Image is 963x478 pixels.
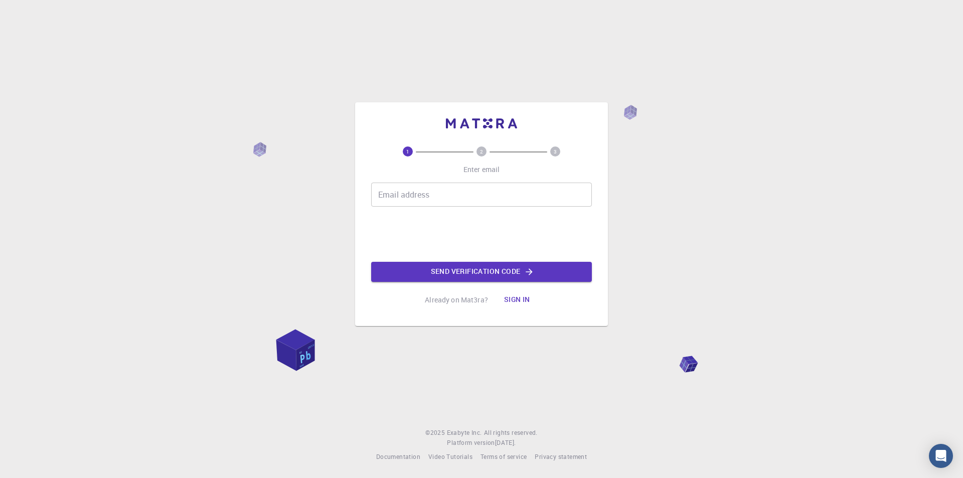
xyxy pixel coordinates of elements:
[535,452,587,460] span: Privacy statement
[425,295,488,305] p: Already on Mat3ra?
[484,428,538,438] span: All rights reserved.
[376,452,420,460] span: Documentation
[425,428,446,438] span: © 2025
[447,428,482,436] span: Exabyte Inc.
[535,452,587,462] a: Privacy statement
[447,438,495,448] span: Platform version
[428,452,472,460] span: Video Tutorials
[929,444,953,468] div: Open Intercom Messenger
[463,165,500,175] p: Enter email
[480,148,483,155] text: 2
[480,452,527,460] span: Terms of service
[428,452,472,462] a: Video Tutorials
[554,148,557,155] text: 3
[496,290,538,310] button: Sign in
[495,438,516,446] span: [DATE] .
[406,148,409,155] text: 1
[376,452,420,462] a: Documentation
[495,438,516,448] a: [DATE].
[405,215,558,254] iframe: reCAPTCHA
[447,428,482,438] a: Exabyte Inc.
[371,262,592,282] button: Send verification code
[480,452,527,462] a: Terms of service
